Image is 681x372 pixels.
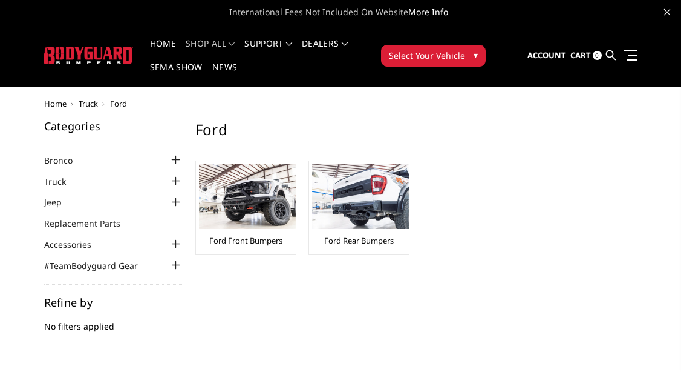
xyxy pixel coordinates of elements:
[474,48,478,61] span: ▾
[593,51,602,60] span: 0
[44,98,67,109] a: Home
[408,6,448,18] a: More Info
[44,259,153,272] a: #TeamBodyguard Gear
[44,297,183,308] h5: Refine by
[44,196,77,208] a: Jeep
[244,39,292,63] a: Support
[527,50,566,61] span: Account
[527,39,566,72] a: Account
[150,63,203,87] a: SEMA Show
[44,47,133,64] img: BODYGUARD BUMPERS
[44,154,88,167] a: Bronco
[389,49,465,62] span: Select Your Vehicle
[381,45,486,67] button: Select Your Vehicle
[44,238,106,251] a: Accessories
[44,297,183,345] div: No filters applied
[209,235,282,246] a: Ford Front Bumpers
[195,121,637,148] h1: Ford
[150,39,176,63] a: Home
[570,50,591,61] span: Cart
[186,39,235,63] a: shop all
[302,39,348,63] a: Dealers
[79,98,98,109] a: Truck
[570,39,602,72] a: Cart 0
[110,98,127,109] span: Ford
[44,121,183,131] h5: Categories
[44,175,81,188] a: Truck
[44,217,135,230] a: Replacement Parts
[212,63,237,87] a: News
[324,235,394,246] a: Ford Rear Bumpers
